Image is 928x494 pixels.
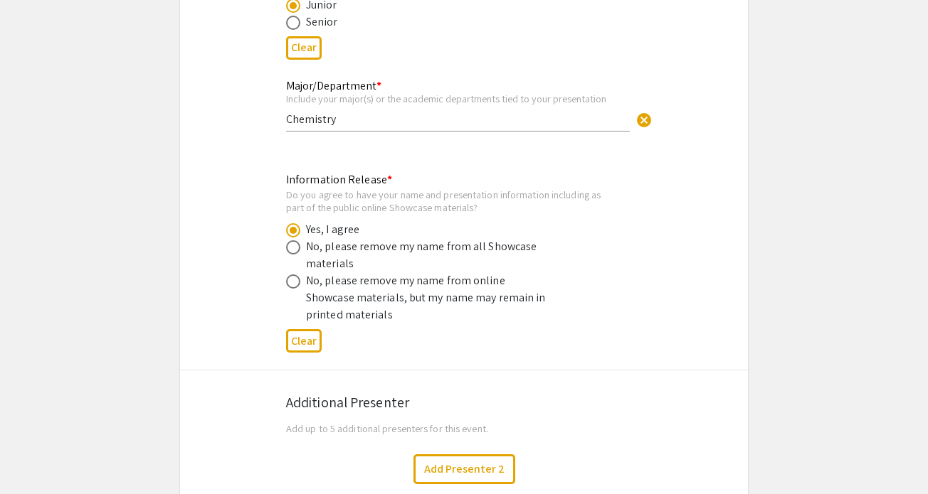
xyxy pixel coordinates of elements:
div: No, please remove my name from online Showcase materials, but my name may remain in printed mater... [306,272,555,323]
div: Do you agree to have your name and presentation information including as part of the public onlin... [286,188,619,213]
mat-label: Major/Department [286,78,381,93]
div: Additional Presenter [286,392,642,413]
div: Senior [306,14,338,31]
div: No, please remove my name from all Showcase materials [306,238,555,272]
button: Add Presenter 2 [413,454,515,484]
span: Add up to 5 additional presenters for this event. [286,421,488,435]
span: cancel [636,112,653,129]
button: Clear [286,329,322,353]
input: Type Here [286,112,630,127]
button: Clear [630,105,658,134]
button: Clear [286,36,322,60]
mat-label: Information Release [286,172,392,187]
div: Yes, I agree [306,221,359,238]
iframe: Chat [11,430,60,483]
div: Include your major(s) or the academic departments tied to your presentation [286,92,630,105]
